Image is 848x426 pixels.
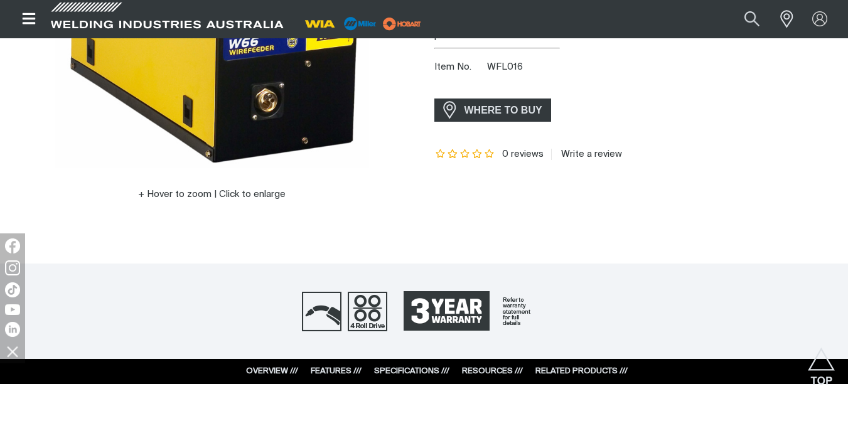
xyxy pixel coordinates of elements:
[5,260,20,275] img: Instagram
[379,19,425,28] a: miller
[5,238,20,253] img: Facebook
[302,292,341,331] img: MIG
[502,149,544,159] span: 0 reviews
[462,367,523,375] a: RESOURCES ///
[348,292,387,331] img: 4 Roll Drive
[434,99,552,122] a: WHERE TO BUY
[311,367,362,375] a: FEATURES ///
[131,187,293,202] button: Hover to zoom | Click to enlarge
[731,5,773,33] button: Search products
[5,304,20,315] img: YouTube
[379,14,425,33] img: miller
[456,100,550,120] span: WHERE TO BUY
[715,5,773,33] input: Product name or item number...
[434,150,496,159] span: Rating: {0}
[5,322,20,337] img: LinkedIn
[5,282,20,297] img: TikTok
[487,62,523,72] span: WFL016
[394,285,547,337] a: 3 Year Warranty
[434,60,485,75] span: Item No.
[2,341,23,362] img: hide socials
[807,348,835,376] button: Scroll to top
[374,367,449,375] a: SPECIFICATIONS ///
[246,367,298,375] a: OVERVIEW ///
[535,367,628,375] a: RELATED PRODUCTS ///
[551,149,622,160] a: Write a review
